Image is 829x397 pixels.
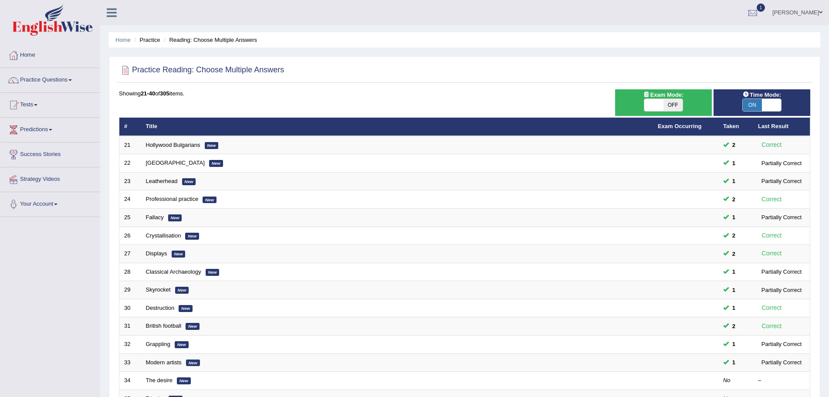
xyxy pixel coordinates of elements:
a: Classical Archaeology [146,268,201,275]
th: Taken [718,118,753,136]
span: 1 [757,3,765,12]
div: Correct [758,321,785,331]
th: Last Result [753,118,810,136]
td: 27 [119,245,141,263]
a: [GEOGRAPHIC_DATA] [146,159,205,166]
a: Fallacy [146,214,164,221]
em: New [168,214,182,221]
em: New [179,305,193,312]
em: New [206,269,220,276]
td: 26 [119,227,141,245]
b: 21-40 [141,90,155,97]
span: You can still take this question [729,213,739,222]
span: You can still take this question [729,195,739,204]
a: Grappling [146,341,170,347]
td: 23 [119,172,141,190]
span: You can still take this question [729,358,739,367]
a: Home [115,37,131,43]
td: 30 [119,299,141,317]
div: Showing of items. [119,89,810,98]
em: New [175,287,189,294]
div: Partially Correct [758,339,805,349]
a: Skyrocket [146,286,171,293]
td: 29 [119,281,141,299]
div: Partially Correct [758,358,805,367]
a: Tests [0,93,100,115]
span: You can still take this question [729,231,739,240]
li: Practice [132,36,160,44]
td: 28 [119,263,141,281]
td: 34 [119,372,141,390]
a: The desire [146,377,173,383]
span: You can still take this question [729,176,739,186]
div: – [758,377,805,385]
td: 31 [119,317,141,336]
em: New [185,233,199,240]
a: Crystallisation [146,232,181,239]
div: Partially Correct [758,159,805,168]
h2: Practice Reading: Choose Multiple Answers [119,64,284,77]
a: Modern artists [146,359,182,366]
div: Correct [758,248,785,258]
em: New [186,360,200,366]
span: You can still take this question [729,339,739,349]
th: Title [141,118,653,136]
a: Professional practice [146,196,199,202]
span: Exam Mode: [640,90,687,99]
em: New [209,160,223,167]
td: 22 [119,154,141,173]
td: 25 [119,209,141,227]
a: Hollywood Bulgarians [146,142,200,148]
span: You can still take this question [729,140,739,149]
span: You can still take this question [729,322,739,331]
span: ON [743,99,762,111]
div: Correct [758,194,785,204]
em: New [203,197,217,204]
span: Time Mode: [739,90,785,99]
em: New [172,251,186,258]
a: Your Account [0,192,100,214]
div: Partially Correct [758,176,805,186]
b: 305 [160,90,169,97]
td: 24 [119,190,141,209]
em: New [182,178,196,185]
em: New [186,323,200,330]
span: You can still take this question [729,159,739,168]
div: Partially Correct [758,267,805,276]
td: 33 [119,353,141,372]
div: Correct [758,303,785,313]
div: Correct [758,231,785,241]
a: Predictions [0,118,100,139]
em: No [723,377,731,383]
span: You can still take this question [729,249,739,258]
span: You can still take this question [729,267,739,276]
a: Leatherhead [146,178,178,184]
a: Destruction [146,305,175,311]
a: Practice Questions [0,68,100,90]
a: Strategy Videos [0,167,100,189]
td: 32 [119,335,141,353]
em: New [175,341,189,348]
span: You can still take this question [729,285,739,295]
div: Partially Correct [758,285,805,295]
a: British football [146,322,182,329]
a: Exam Occurring [658,123,701,129]
th: # [119,118,141,136]
span: OFF [663,99,683,111]
em: New [177,377,191,384]
div: Show exams occurring in exams [615,89,712,116]
li: Reading: Choose Multiple Answers [162,36,257,44]
div: Partially Correct [758,213,805,222]
a: Success Stories [0,143,100,164]
div: Correct [758,140,785,150]
a: Home [0,43,100,65]
td: 21 [119,136,141,154]
em: New [205,142,219,149]
a: Displays [146,250,167,257]
span: You can still take this question [729,303,739,312]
